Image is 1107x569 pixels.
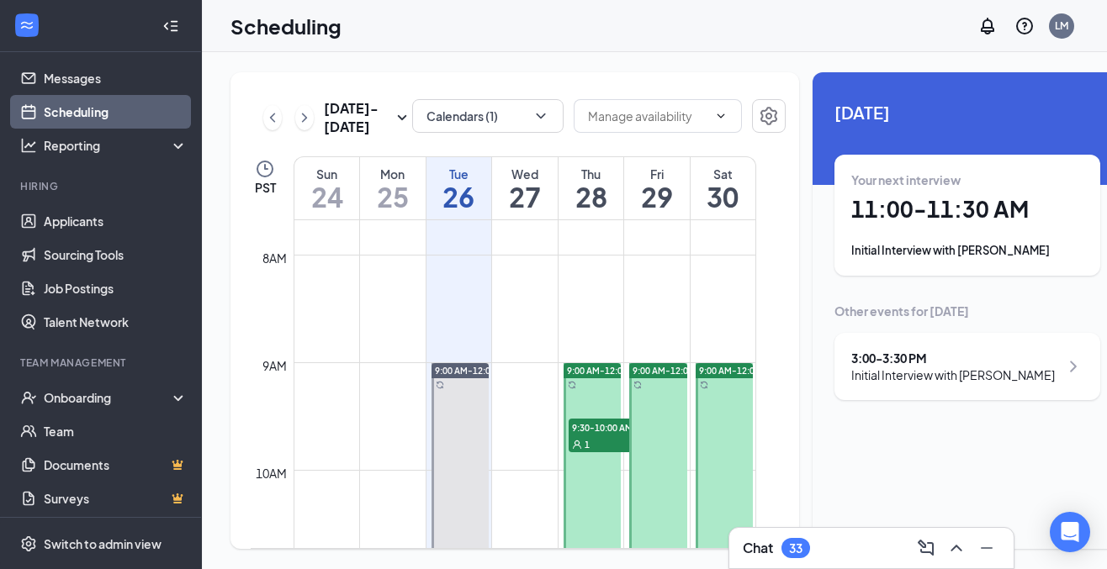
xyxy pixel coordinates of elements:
[532,108,549,124] svg: ChevronDown
[44,137,188,154] div: Reporting
[834,99,1100,125] span: [DATE]
[436,381,444,389] svg: Sync
[435,365,510,377] span: 9:00 AM-12:00 PM
[19,17,35,34] svg: WorkstreamLogo
[624,166,690,182] div: Fri
[44,389,173,406] div: Onboarding
[913,535,940,561] button: ComposeMessage
[44,448,188,482] a: DocumentsCrown
[20,389,37,406] svg: UserCheck
[1014,16,1035,36] svg: QuestionInfo
[44,61,188,95] a: Messages
[230,12,342,40] h1: Scheduling
[294,182,359,211] h1: 24
[973,535,1000,561] button: Minimize
[264,108,281,128] svg: ChevronLeft
[916,538,936,558] svg: ComposeMessage
[20,535,37,552] svg: Settings
[252,464,290,482] div: 10am
[572,440,582,450] svg: User
[633,365,707,377] span: 9:00 AM-12:00 PM
[568,381,576,389] svg: Sync
[259,356,290,375] div: 9am
[294,166,359,182] div: Sun
[360,157,426,219] a: August 25, 2025
[44,482,188,515] a: SurveysCrown
[263,105,282,130] button: ChevronLeft
[851,350,1055,366] div: 3:00 - 3:30 PM
[44,305,188,339] a: Talent Network
[492,157,558,219] a: August 27, 2025
[851,171,1083,188] div: Your next interview
[44,238,188,271] a: Sourcing Tools
[851,242,1083,259] div: Initial Interview with [PERSON_NAME]
[44,414,188,448] a: Team
[296,108,313,128] svg: ChevronRight
[624,182,690,211] h1: 29
[492,182,558,211] h1: 27
[44,204,188,238] a: Applicants
[699,365,774,377] span: 9:00 AM-12:00 PM
[633,381,642,389] svg: Sync
[691,157,755,219] a: August 30, 2025
[691,166,755,182] div: Sat
[259,249,290,267] div: 8am
[559,157,624,219] a: August 28, 2025
[743,539,773,557] h3: Chat
[567,365,642,377] span: 9:00 AM-12:00 PM
[834,303,1100,319] div: Other events for [DATE]
[789,541,802,556] div: 33
[44,95,188,129] a: Scheduling
[977,538,997,558] svg: Minimize
[752,99,786,133] button: Settings
[752,99,786,136] a: Settings
[946,538,967,558] svg: ChevronUp
[559,166,624,182] div: Thu
[392,108,412,128] svg: SmallChevronDown
[255,159,275,179] svg: Clock
[714,109,728,123] svg: ChevronDown
[412,99,564,133] button: Calendars (1)ChevronDown
[294,157,359,219] a: August 24, 2025
[569,419,653,435] span: 9:30-10:00 AM
[20,137,37,154] svg: Analysis
[1055,18,1068,33] div: LM
[943,535,970,561] button: ChevronUp
[162,18,179,34] svg: Collapse
[360,166,426,182] div: Mon
[691,182,755,211] h1: 30
[1063,356,1083,377] svg: ChevronRight
[759,106,779,126] svg: Settings
[255,179,276,196] span: PST
[559,182,624,211] h1: 28
[20,179,184,193] div: Hiring
[851,195,1083,224] h1: 11:00 - 11:30 AM
[426,182,492,211] h1: 26
[295,105,314,130] button: ChevronRight
[44,271,188,305] a: Job Postings
[492,166,558,182] div: Wed
[585,439,590,450] span: 1
[700,381,708,389] svg: Sync
[851,366,1055,383] div: Initial Interview with [PERSON_NAME]
[360,182,426,211] h1: 25
[977,16,998,36] svg: Notifications
[1050,512,1090,552] div: Open Intercom Messenger
[426,157,492,219] a: August 26, 2025
[624,157,690,219] a: August 29, 2025
[20,356,184,370] div: Team Management
[588,107,707,125] input: Manage availability
[426,166,492,182] div: Tue
[324,99,392,136] h3: [DATE] - [DATE]
[44,535,162,552] div: Switch to admin view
